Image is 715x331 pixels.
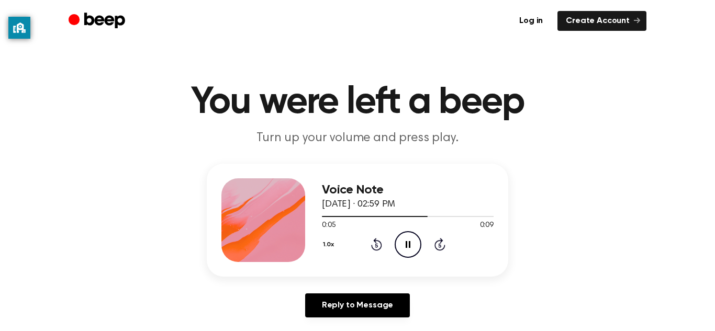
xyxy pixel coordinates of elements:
span: [DATE] · 02:59 PM [322,200,395,209]
a: Beep [69,11,128,31]
h3: Voice Note [322,183,494,197]
a: Reply to Message [305,293,410,317]
a: Log in [511,11,551,31]
button: privacy banner [8,17,30,39]
span: 0:09 [480,220,494,231]
a: Create Account [557,11,646,31]
button: 1.0x [322,236,338,254]
h1: You were left a beep [90,84,625,121]
span: 0:05 [322,220,336,231]
p: Turn up your volume and press play. [157,130,558,147]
